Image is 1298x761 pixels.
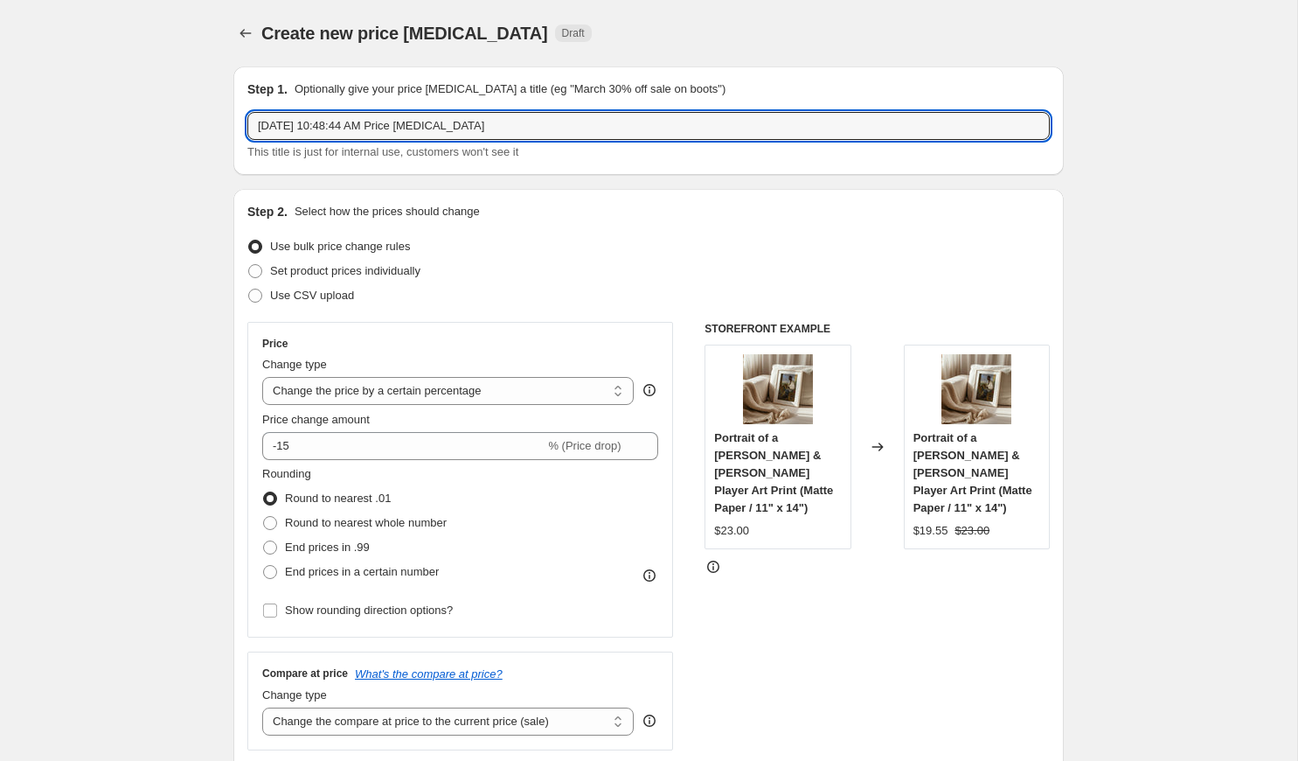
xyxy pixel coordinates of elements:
[247,112,1050,140] input: 30% off holiday sale
[285,541,370,554] span: End prices in .99
[355,667,503,681] button: What's the compare at price?
[262,467,311,480] span: Rounding
[913,522,948,540] div: $19.55
[743,354,813,424] img: NKTPD2106_IMG3_80x.jpg
[262,413,370,426] span: Price change amount
[641,712,658,730] div: help
[548,439,621,452] span: % (Price drop)
[941,354,1011,424] img: NKTPD2106_IMG3_80x.jpg
[262,432,545,460] input: -15
[262,358,327,371] span: Change type
[247,80,288,98] h2: Step 1.
[247,203,288,220] h2: Step 2.
[285,516,447,529] span: Round to nearest whole number
[285,565,439,578] span: End prices in a certain number
[641,381,658,399] div: help
[562,26,585,40] span: Draft
[270,289,354,302] span: Use CSV upload
[285,492,391,505] span: Round to nearest .01
[714,522,749,540] div: $23.00
[295,203,480,220] p: Select how the prices should change
[262,667,348,681] h3: Compare at price
[295,80,725,98] p: Optionally give your price [MEDICAL_DATA] a title (eg "March 30% off sale on boots")
[270,264,420,277] span: Set product prices individually
[913,431,1032,514] span: Portrait of a [PERSON_NAME] & [PERSON_NAME] Player Art Print (Matte Paper / 11" x 14")
[705,322,1050,336] h6: STOREFRONT EXAMPLE
[714,431,833,514] span: Portrait of a [PERSON_NAME] & [PERSON_NAME] Player Art Print (Matte Paper / 11" x 14")
[233,21,258,45] button: Price change jobs
[262,688,327,702] span: Change type
[270,240,410,253] span: Use bulk price change rules
[285,604,453,617] span: Show rounding direction options?
[247,145,518,158] span: This title is just for internal use, customers won't see it
[261,24,548,43] span: Create new price [MEDICAL_DATA]
[262,337,288,351] h3: Price
[954,522,989,540] strike: $23.00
